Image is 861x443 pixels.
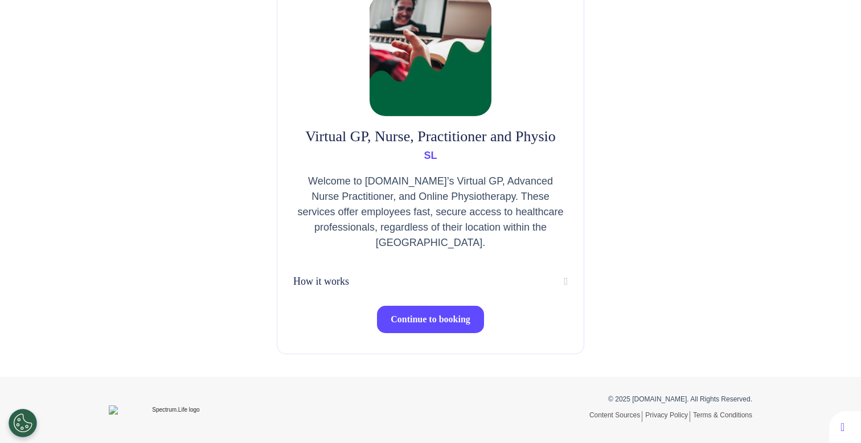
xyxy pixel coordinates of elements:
span: Continue to booking [391,314,470,324]
a: Terms & Conditions [693,411,752,419]
button: Continue to booking [377,306,484,333]
h2: Virtual GP, Nurse, Practitioner and Physio [293,128,568,145]
p: © 2025 [DOMAIN_NAME]. All Rights Reserved. [439,394,752,404]
a: Privacy Policy [645,411,690,422]
p: Welcome to [DOMAIN_NAME]’s Virtual GP, Advanced Nurse Practitioner, and Online Physiotherapy. The... [293,174,568,251]
button: Open Preferences [9,409,37,437]
a: Content Sources [589,411,642,422]
img: Spectrum.Life logo [109,405,234,415]
p: How it works [293,274,349,289]
button: How it works [293,273,568,290]
h3: SL [293,150,568,162]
